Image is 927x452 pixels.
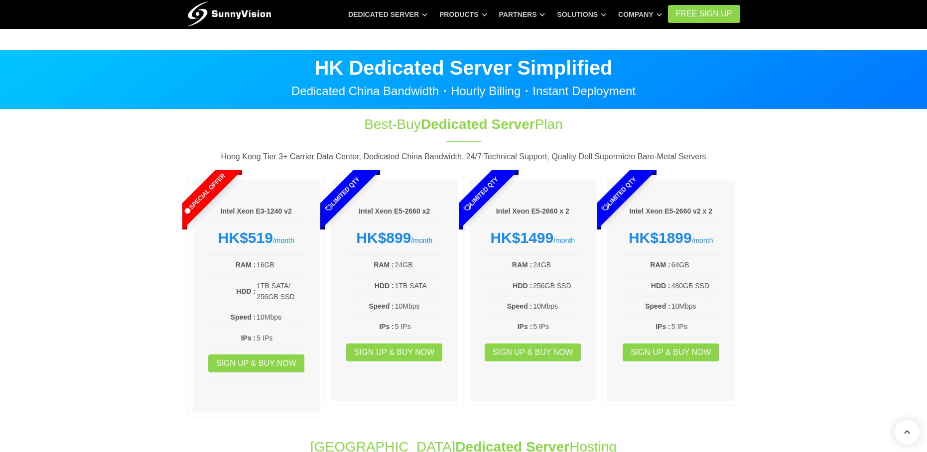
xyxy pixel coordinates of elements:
[512,261,532,269] b: RAM :
[622,207,720,217] h6: Intel Xeon E5-2660 v2 x 2
[622,229,720,247] div: /month
[485,343,581,361] a: Sign up & Buy Now
[532,280,581,292] td: 256GB SSD
[518,323,532,331] b: IPs :
[421,116,535,132] span: Dedicated Server
[208,354,304,372] a: Sign up & Buy Now
[298,114,630,134] h1: Best-Buy Plan
[187,150,740,163] p: Hong Kong Tier 3+ Carrier Data Center, Dedicated China Bandwidth, 24/7 Technical Support, Quality...
[395,280,443,292] td: 1TB SATA
[208,207,305,217] h6: Intel Xeon E3-1240 v2
[236,287,256,295] b: HDD :
[375,282,394,290] b: HDD :
[656,323,670,331] b: IPs :
[369,302,394,310] b: Speed :
[439,5,487,23] a: Products
[671,300,720,312] td: 10Mbps
[513,282,532,290] b: HDD :
[379,323,394,331] b: IPs :
[346,229,443,247] div: /month
[374,261,394,269] b: RAM :
[346,343,442,361] a: Sign up & Buy Now
[187,85,740,97] p: Dedicated China Bandwidth・Hourly Billing・Instant Deployment
[618,5,662,23] a: Company
[532,300,581,312] td: 10Mbps
[577,152,661,236] span: Limited Qty
[231,313,256,321] b: Speed :
[490,229,553,246] strong: HK$1499
[395,300,443,312] td: 10Mbps
[532,259,581,271] td: 24GB
[241,334,256,342] b: IPs :
[395,259,443,271] td: 24GB
[484,229,582,247] div: /month
[256,332,305,344] td: 5 IPs
[162,152,246,236] span: Special Offer
[256,280,305,303] td: 1TB SATA/ 256GB SSD
[499,5,545,23] a: Partners
[484,207,582,217] h6: Intel Xeon E5-2660 x 2
[256,311,305,323] td: 10Mbps
[301,152,385,236] span: Limited Qty
[671,259,720,271] td: 64GB
[439,152,523,236] span: Limited Qty
[629,229,692,246] strong: HK$1899
[236,261,256,269] b: RAM :
[668,5,740,23] a: FREE Sign Up
[187,58,740,78] p: HK Dedicated Server Simplified
[671,321,720,333] td: 5 IPs
[256,259,305,271] td: 16GB
[645,302,670,310] b: Speed :
[348,5,427,23] a: Dedicated Server
[671,280,720,292] td: 480GB SSD
[208,229,305,247] div: /month
[346,207,443,217] h6: Intel Xeon E5-2660 x2
[532,321,581,333] td: 5 IPs
[650,261,670,269] b: RAM :
[507,302,532,310] b: Speed :
[356,229,411,246] strong: HK$899
[218,229,273,246] strong: HK$519
[623,343,719,361] a: Sign up & Buy Now
[651,282,670,290] b: HDD :
[557,5,606,23] a: Solutions
[395,321,443,333] td: 5 IPs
